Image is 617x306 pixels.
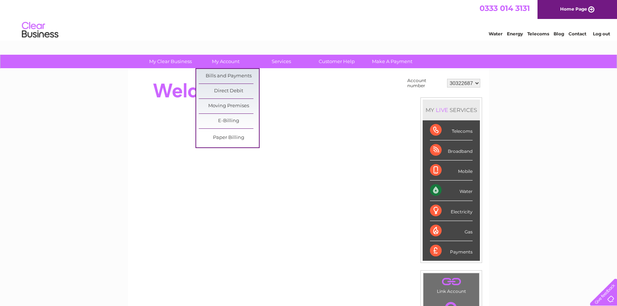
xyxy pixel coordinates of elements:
[430,201,473,221] div: Electricity
[527,31,549,36] a: Telecoms
[199,99,259,113] a: Moving Premises
[251,55,311,68] a: Services
[430,181,473,201] div: Water
[430,160,473,181] div: Mobile
[430,140,473,160] div: Broadband
[307,55,367,68] a: Customer Help
[593,31,610,36] a: Log out
[430,241,473,261] div: Payments
[22,19,59,41] img: logo.png
[480,4,530,13] a: 0333 014 3131
[423,273,480,296] td: Link Account
[196,55,256,68] a: My Account
[423,100,480,120] div: MY SERVICES
[430,120,473,140] div: Telecoms
[507,31,523,36] a: Energy
[554,31,564,36] a: Blog
[199,114,259,128] a: E-Billing
[430,221,473,241] div: Gas
[199,131,259,145] a: Paper Billing
[425,275,477,288] a: .
[489,31,502,36] a: Water
[137,4,481,35] div: Clear Business is a trading name of Verastar Limited (registered in [GEOGRAPHIC_DATA] No. 3667643...
[405,76,445,90] td: Account number
[140,55,201,68] a: My Clear Business
[199,84,259,98] a: Direct Debit
[362,55,422,68] a: Make A Payment
[569,31,586,36] a: Contact
[434,106,450,113] div: LIVE
[199,69,259,84] a: Bills and Payments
